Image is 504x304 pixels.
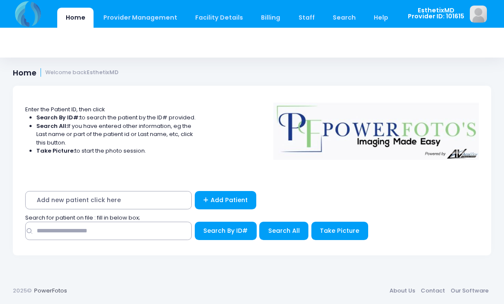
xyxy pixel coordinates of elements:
[311,222,368,240] button: Take Picture
[408,7,464,20] span: EsthetixMD Provider ID: 101615
[270,97,483,160] img: Logo
[45,69,118,76] small: Welcome back
[25,214,140,222] span: Search for patient on file : fill in below box;
[470,6,487,23] img: image
[203,226,248,235] span: Search By ID#
[36,122,67,130] strong: Search All:
[36,147,75,155] strong: Take Picture:
[187,8,252,28] a: Facility Details
[387,283,418,298] a: About Us
[57,8,94,28] a: Home
[34,287,67,295] a: PowerFotos
[324,8,364,28] a: Search
[290,8,323,28] a: Staff
[36,113,196,122] li: to search the patient by the ID# provided.
[259,222,308,240] button: Search All
[418,283,448,298] a: Contact
[13,68,118,77] h1: Home
[268,226,300,235] span: Search All
[25,191,192,209] span: Add new patient click here
[13,287,32,295] span: 2025©
[36,122,196,147] li: If you have entered other information, eg the Last name or part of the patient id or Last name, e...
[448,283,491,298] a: Our Software
[36,113,80,122] strong: Search By ID#:
[25,105,105,113] span: Enter the Patient ID, then click
[87,69,118,76] strong: EsthetixMD
[36,147,196,155] li: to start the photo session.
[366,8,397,28] a: Help
[95,8,185,28] a: Provider Management
[320,226,359,235] span: Take Picture
[195,222,257,240] button: Search By ID#
[195,191,257,209] a: Add Patient
[253,8,289,28] a: Billing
